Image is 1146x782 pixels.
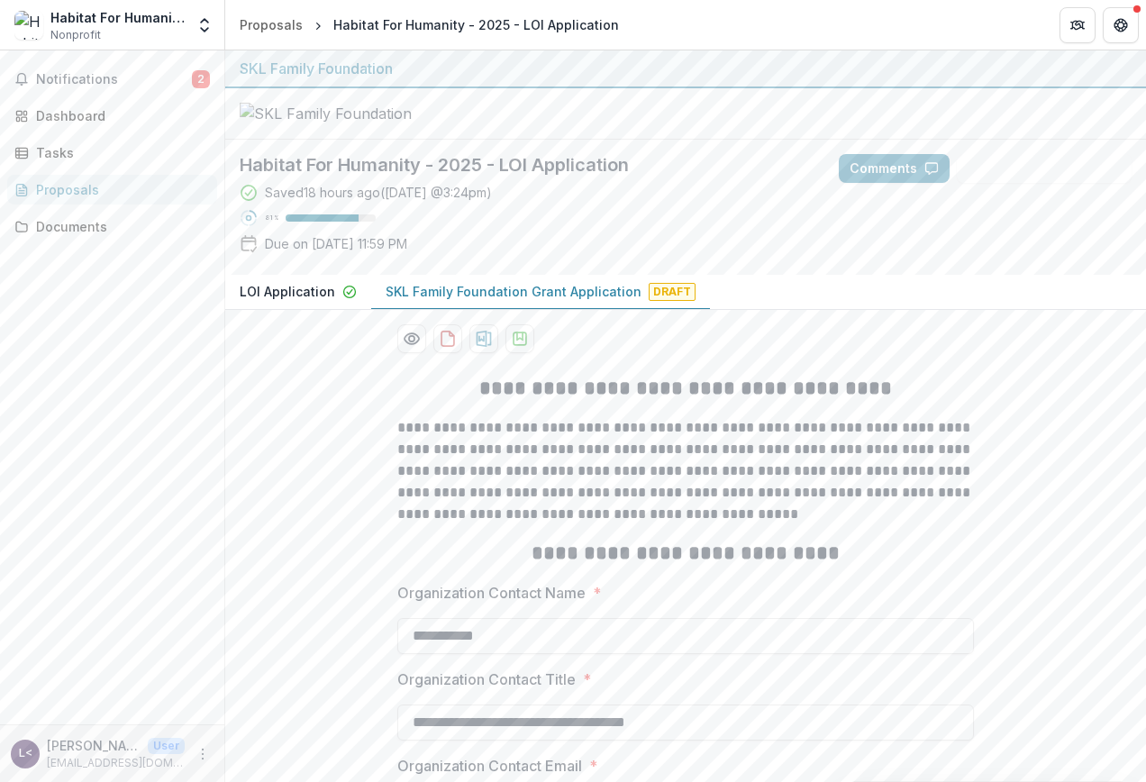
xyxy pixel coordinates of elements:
[7,175,217,205] a: Proposals
[240,103,420,124] img: SKL Family Foundation
[240,154,810,176] h2: Habitat For Humanity - 2025 - LOI Application
[397,582,586,604] p: Organization Contact Name
[386,282,641,301] p: SKL Family Foundation Grant Application
[148,738,185,754] p: User
[333,15,619,34] div: Habitat For Humanity - 2025 - LOI Application
[7,101,217,131] a: Dashboard
[397,755,582,777] p: Organization Contact Email
[36,106,203,125] div: Dashboard
[397,324,426,353] button: Preview c0aae134-f9b1-434a-b9e5-e41c7d3a8532-1.pdf
[469,324,498,353] button: download-proposal
[14,11,43,40] img: Habitat For Humanity International Inc.
[50,27,101,43] span: Nonprofit
[7,65,217,94] button: Notifications2
[433,324,462,353] button: download-proposal
[232,12,310,38] a: Proposals
[7,138,217,168] a: Tasks
[36,217,203,236] div: Documents
[265,212,278,224] p: 81 %
[1060,7,1096,43] button: Partners
[7,212,217,241] a: Documents
[1103,7,1139,43] button: Get Help
[397,668,576,690] p: Organization Contact Title
[192,70,210,88] span: 2
[192,743,214,765] button: More
[232,12,626,38] nav: breadcrumb
[265,234,407,253] p: Due on [DATE] 11:59 PM
[50,8,185,27] div: Habitat For Humanity International Inc.
[36,143,203,162] div: Tasks
[505,324,534,353] button: download-proposal
[957,154,1132,183] button: Answer Suggestions
[19,748,32,759] div: Lee <ljerstad@habitat.org> <ljerstad@habitat.org>
[47,736,141,755] p: [PERSON_NAME] <[EMAIL_ADDRESS][DOMAIN_NAME]> <[EMAIL_ADDRESS][DOMAIN_NAME]>
[192,7,217,43] button: Open entity switcher
[265,183,492,202] div: Saved 18 hours ago ( [DATE] @ 3:24pm )
[240,282,335,301] p: LOI Application
[36,72,192,87] span: Notifications
[240,15,303,34] div: Proposals
[47,755,185,771] p: [EMAIL_ADDRESS][DOMAIN_NAME]
[36,180,203,199] div: Proposals
[839,154,950,183] button: Comments
[240,58,1132,79] div: SKL Family Foundation
[649,283,696,301] span: Draft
